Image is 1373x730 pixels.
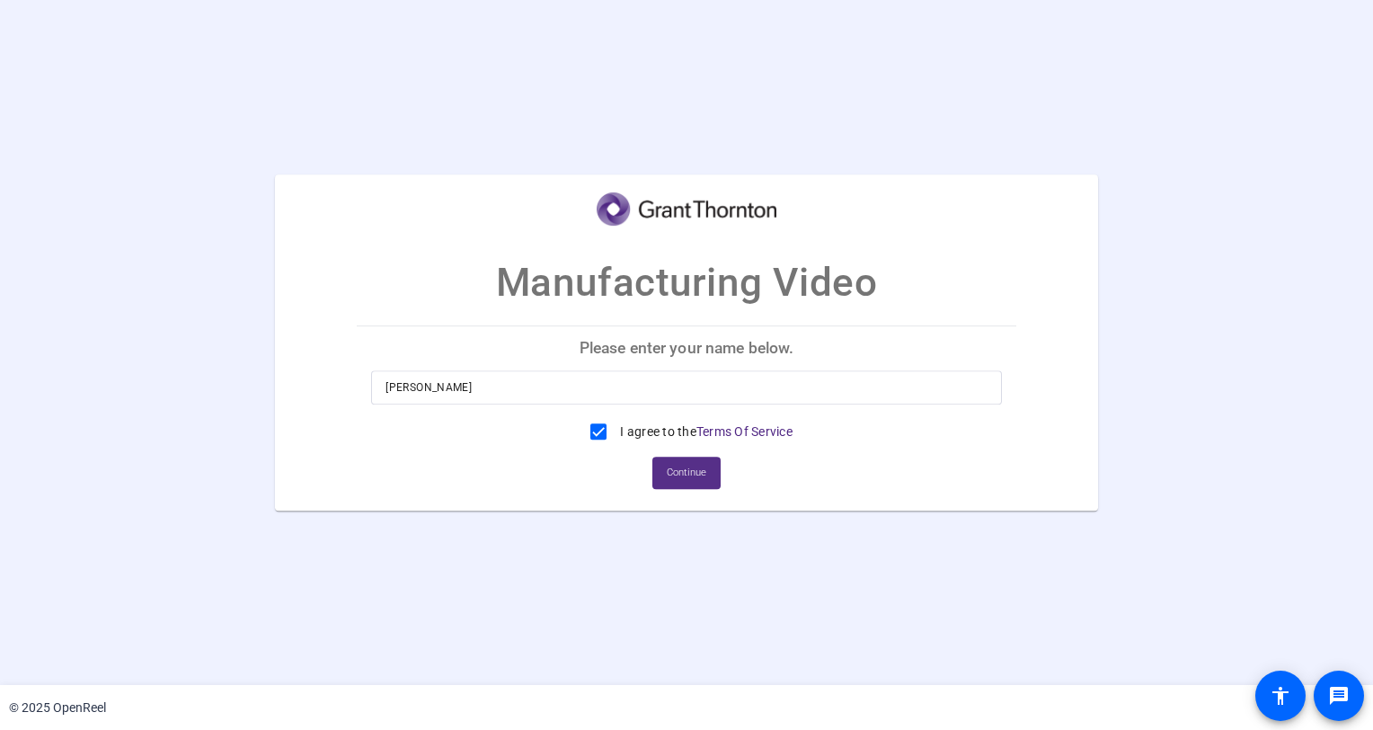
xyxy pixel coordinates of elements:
[496,253,877,312] p: Manufacturing Video
[9,699,106,717] div: © 2025 OpenReel
[616,423,793,441] label: I agree to the
[696,424,793,439] a: Terms Of Service
[597,192,776,226] img: company-logo
[1270,685,1291,707] mat-icon: accessibility
[667,459,706,486] span: Continue
[1328,685,1350,707] mat-icon: message
[357,326,1015,369] p: Please enter your name below.
[385,377,987,398] input: Enter your name
[652,457,721,489] button: Continue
